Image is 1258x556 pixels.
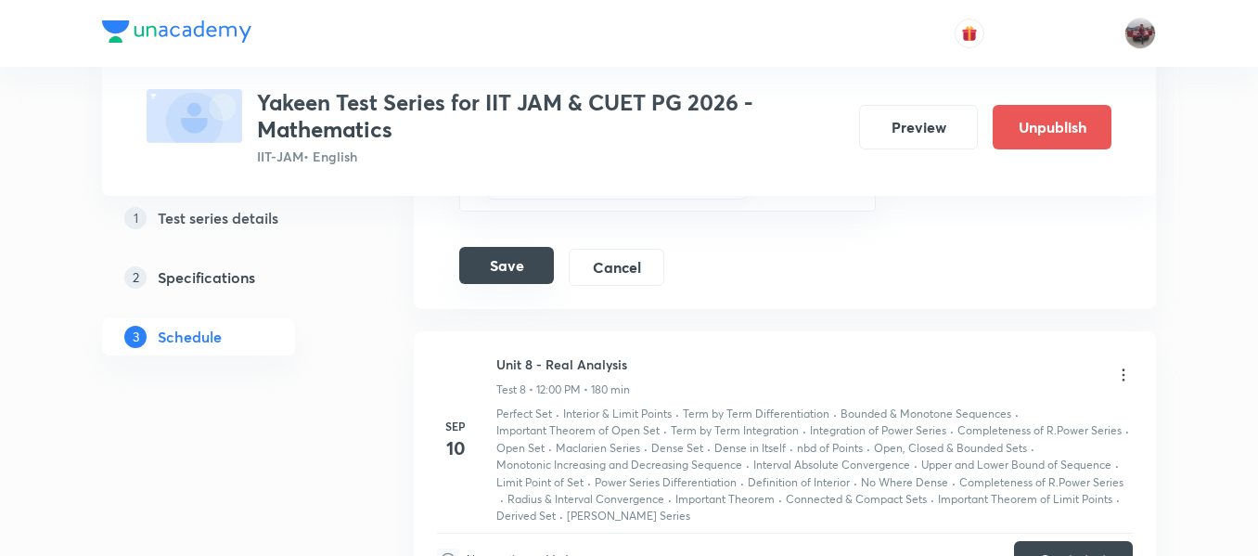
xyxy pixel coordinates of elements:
img: avatar [961,25,978,42]
a: 1Test series details [102,200,354,237]
p: Monotonic Increasing and Decreasing Sequence [496,457,742,473]
div: · [1115,457,1119,473]
button: avatar [955,19,984,48]
p: Derived Set [496,508,556,524]
p: Completeness of R.Power Series [957,422,1122,439]
div: · [556,406,559,422]
div: · [952,474,956,491]
p: No Where Dense [861,474,948,491]
p: Dense in Itself [714,440,786,457]
p: [PERSON_NAME] Series [567,508,690,524]
h5: Schedule [158,326,222,348]
div: · [833,406,837,422]
h6: Unit 8 - Real Analysis [496,355,630,374]
div: · [802,422,806,439]
img: amirhussain Hussain [1124,18,1156,49]
div: · [914,457,918,473]
p: Radius & Interval Convergence [507,491,664,508]
h3: Yakeen Test Series for IIT JAM & CUET PG 2026 - Mathematics [257,89,844,143]
h6: Sep [437,418,474,434]
p: Term by Term Integration [671,422,799,439]
button: Unpublish [993,105,1111,149]
p: Connected & Compact Sets [786,491,927,508]
div: · [854,474,857,491]
p: Term by Term Differentiation [683,406,829,422]
h5: Specifications [158,266,255,289]
a: Company Logo [102,20,251,47]
div: · [1116,491,1120,508]
div: · [644,440,648,457]
div: · [866,440,870,457]
div: · [587,474,591,491]
div: · [500,491,504,508]
p: Open, Closed & Bounded Sets [874,440,1027,457]
p: Perfect Set [496,406,552,422]
p: Interval Absolute Convergence [753,457,910,473]
p: Integration of Power Series [810,422,946,439]
p: Power Series Differentiation [595,474,737,491]
div: · [931,491,934,508]
p: 1 [124,207,147,229]
div: · [548,440,552,457]
p: 2 [124,266,147,289]
h5: Test series details [158,207,278,229]
p: Important Theorem [675,491,775,508]
div: · [663,422,667,439]
div: · [707,440,711,457]
div: · [950,422,954,439]
p: 3 [124,326,147,348]
div: · [1015,406,1019,422]
button: Cancel [569,249,664,286]
p: nbd of Points [797,440,863,457]
div: · [740,474,744,491]
p: Open Set [496,440,545,457]
p: Limit Point of Set [496,474,584,491]
img: Company Logo [102,20,251,43]
p: Dense Set [651,440,703,457]
a: 2Specifications [102,259,354,296]
div: · [746,457,750,473]
img: fallback-thumbnail.png [147,89,242,143]
p: Upper and Lower Bound of Sequence [921,457,1111,473]
p: Interior & Limit Points [563,406,672,422]
div: · [1125,422,1129,439]
p: Definition of Interior [748,474,850,491]
p: Test 8 • 12:00 PM • 180 min [496,381,630,398]
p: Important Theorem of Limit Points [938,491,1112,508]
p: Maclarien Series [556,440,640,457]
button: Preview [859,105,978,149]
div: · [1031,440,1034,457]
p: IIT-JAM • English [257,147,844,166]
div: · [778,491,782,508]
div: · [559,508,563,524]
p: Important Theorem of Open Set [496,422,660,439]
p: Completeness of R.Power Series [959,474,1123,491]
div: · [668,491,672,508]
p: Bounded & Monotone Sequences [841,406,1011,422]
button: Save [459,247,554,284]
h4: 10 [437,434,474,462]
div: · [675,406,679,422]
div: · [789,440,793,457]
